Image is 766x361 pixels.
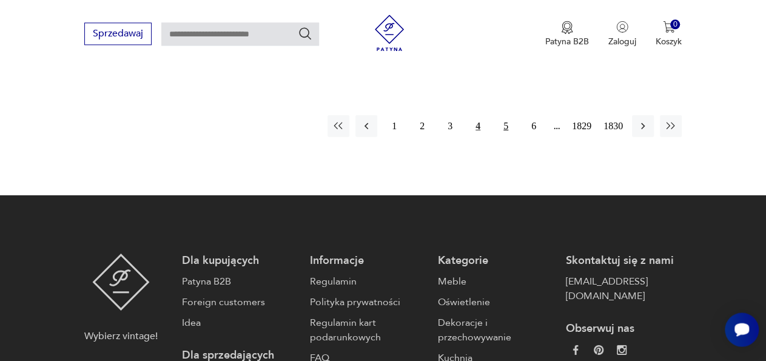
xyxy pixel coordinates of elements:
[84,328,158,343] p: Wybierz vintage!
[310,274,426,288] a: Regulamin
[523,115,545,137] button: 6
[616,21,628,33] img: Ikonka użytkownika
[92,253,150,310] img: Patyna - sklep z meblami i dekoracjami vintage
[566,321,682,336] p: Obserwuj nas
[310,315,426,344] a: Regulamin kart podarunkowych
[438,294,554,309] a: Oświetlenie
[467,115,489,137] button: 4
[383,115,405,137] button: 1
[656,21,682,47] button: 0Koszyk
[495,115,517,137] button: 5
[663,21,675,33] img: Ikona koszyka
[566,274,682,303] a: [EMAIL_ADDRESS][DOMAIN_NAME]
[600,115,626,137] button: 1830
[545,21,589,47] button: Patyna B2B
[617,345,627,354] img: c2fd9cf7f39615d9d6839a72ae8e59e5.webp
[310,294,426,309] a: Polityka prywatności
[656,36,682,47] p: Koszyk
[411,115,433,137] button: 2
[371,15,408,51] img: Patyna - sklep z meblami i dekoracjami vintage
[545,21,589,47] a: Ikona medaluPatyna B2B
[84,22,152,45] button: Sprzedawaj
[670,19,680,30] div: 0
[725,312,759,346] iframe: Smartsupp widget button
[438,274,554,288] a: Meble
[182,315,298,329] a: Idea
[545,36,589,47] p: Patyna B2B
[182,253,298,268] p: Dla kupujących
[594,345,603,354] img: 37d27d81a828e637adc9f9cb2e3d3a8a.webp
[310,253,426,268] p: Informacje
[571,345,580,354] img: da9060093f698e4c3cedc1453eec5031.webp
[182,274,298,288] a: Patyna B2B
[608,36,636,47] p: Zaloguj
[438,315,554,344] a: Dekoracje i przechowywanie
[561,21,573,34] img: Ikona medalu
[438,253,554,268] p: Kategorie
[182,294,298,309] a: Foreign customers
[298,26,312,41] button: Szukaj
[608,21,636,47] button: Zaloguj
[569,115,594,137] button: 1829
[84,30,152,39] a: Sprzedawaj
[439,115,461,137] button: 3
[566,253,682,268] p: Skontaktuj się z nami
